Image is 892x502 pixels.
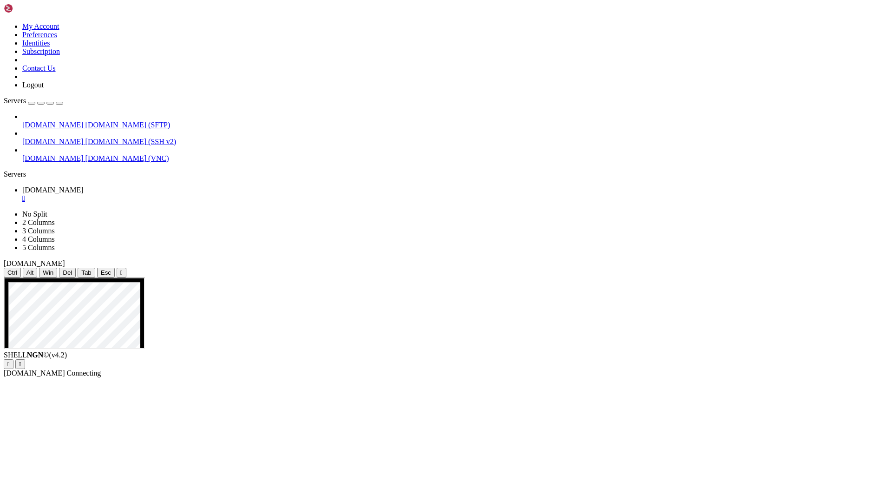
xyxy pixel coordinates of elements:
button:  [15,359,25,369]
a: Subscription [22,47,60,55]
a: 2 Columns [22,218,55,226]
span: [DOMAIN_NAME] [4,369,65,377]
button:  [117,268,126,277]
button: Win [39,268,57,277]
a: 5 Columns [22,244,55,251]
span: 4.2.0 [49,351,67,359]
li: [DOMAIN_NAME] [DOMAIN_NAME] (SSH v2) [22,129,888,146]
b: NGN [27,351,44,359]
span: [DOMAIN_NAME] [22,138,84,145]
span: [DOMAIN_NAME] (VNC) [85,154,169,162]
li: [DOMAIN_NAME] [DOMAIN_NAME] (SFTP) [22,112,888,129]
button: Del [59,268,76,277]
div:  [120,269,123,276]
span: SHELL © [4,351,67,359]
div:  [19,361,21,368]
span: Win [43,269,53,276]
li: [DOMAIN_NAME] [DOMAIN_NAME] (VNC) [22,146,888,163]
span: Connecting [67,369,101,377]
button: Esc [97,268,115,277]
span: Ctrl [7,269,17,276]
span: [DOMAIN_NAME] [22,154,84,162]
a: Contact Us [22,64,56,72]
a: Servers [4,97,63,105]
span: Del [63,269,72,276]
a: 3 Columns [22,227,55,235]
a: [DOMAIN_NAME] [DOMAIN_NAME] (SSH v2) [22,138,888,146]
a: [DOMAIN_NAME] [DOMAIN_NAME] (SFTP) [22,121,888,129]
a: Identities [22,39,50,47]
a: My Account [22,22,59,30]
a:  [22,194,888,203]
span: [DOMAIN_NAME] [22,121,84,129]
a: [DOMAIN_NAME] [DOMAIN_NAME] (VNC) [22,154,888,163]
button: Ctrl [4,268,21,277]
a: Logout [22,81,44,89]
span: Alt [26,269,34,276]
span: [DOMAIN_NAME] (SSH v2) [85,138,177,145]
span: [DOMAIN_NAME] (SFTP) [85,121,171,129]
a: Preferences [22,31,57,39]
button: Alt [23,268,38,277]
a: h.ycloud.info [22,186,888,203]
div:  [7,361,10,368]
button: Tab [78,268,95,277]
a: No Split [22,210,47,218]
a: 4 Columns [22,235,55,243]
span: Tab [81,269,92,276]
span: [DOMAIN_NAME] [22,186,84,194]
img: Shellngn [4,4,57,13]
button:  [4,359,13,369]
span: Esc [101,269,111,276]
span: Servers [4,97,26,105]
div: Servers [4,170,888,178]
span: [DOMAIN_NAME] [4,259,65,267]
